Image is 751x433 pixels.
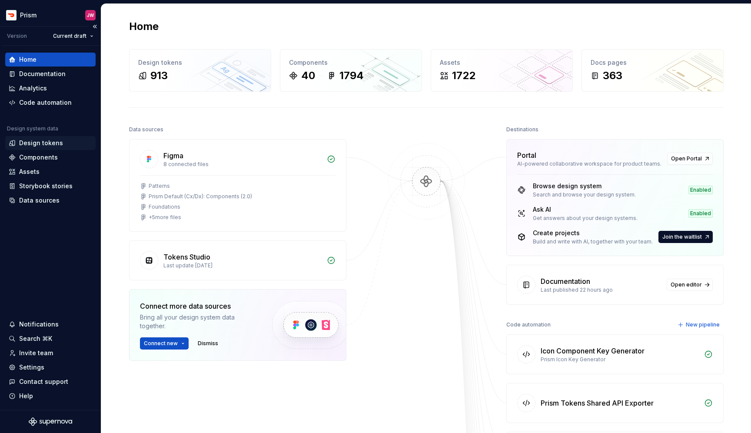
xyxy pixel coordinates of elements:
div: Foundations [149,203,180,210]
span: Dismiss [198,340,218,347]
button: New pipeline [675,319,724,331]
button: PrismJW [2,6,99,24]
div: Docs pages [591,58,714,67]
div: Home [19,55,37,64]
div: Documentation [19,70,66,78]
div: Search ⌘K [19,334,52,343]
div: Settings [19,363,44,372]
a: Design tokens913 [129,49,271,92]
a: Open Portal [667,153,713,165]
div: Portal [517,150,536,160]
button: Notifications [5,317,96,331]
div: Assets [19,167,40,176]
button: Current draft [49,30,97,42]
div: Assets [440,58,564,67]
div: Icon Component Key Generator [541,346,645,356]
div: Components [19,153,58,162]
div: 8 connected files [163,161,322,168]
div: AI-powered collaborative workspace for product teams. [517,160,662,167]
a: Assets [5,165,96,179]
div: Prism Tokens Shared API Exporter [541,398,654,408]
div: Analytics [19,84,47,93]
div: Prism [20,11,37,20]
a: Home [5,53,96,67]
div: Ask AI [533,205,638,214]
span: Current draft [53,33,86,40]
svg: Supernova Logo [29,417,72,426]
div: Search and browse your design system. [533,191,636,198]
div: 913 [150,69,168,83]
span: Join the waitlist [662,233,702,240]
button: Help [5,389,96,403]
div: Connect more data sources [140,301,257,311]
a: Settings [5,360,96,374]
span: New pipeline [686,321,720,328]
div: Create projects [533,229,653,237]
div: Design tokens [19,139,63,147]
span: Connect new [144,340,178,347]
a: Figma8 connected filesPatternsPrism Default (Cx/Dx): Components (2.0)Foundations+5more files [129,139,346,232]
div: Get answers about your design systems. [533,215,638,222]
div: 40 [301,69,315,83]
a: Documentation [5,67,96,81]
button: Join the waitlist [658,231,713,243]
a: Storybook stories [5,179,96,193]
div: JW [87,12,94,19]
div: Last update [DATE] [163,262,322,269]
div: Documentation [541,276,590,286]
a: Analytics [5,81,96,95]
div: Invite team [19,349,53,357]
div: Enabled [688,209,713,218]
div: Notifications [19,320,59,329]
span: Open Portal [671,155,702,162]
span: Open editor [671,281,702,288]
a: Assets1722 [431,49,573,92]
div: Help [19,392,33,400]
div: Bring all your design system data together. [140,313,257,330]
div: 363 [603,69,622,83]
a: Code automation [5,96,96,110]
div: Data sources [19,196,60,205]
div: Enabled [688,186,713,194]
a: Tokens StudioLast update [DATE] [129,240,346,280]
div: Browse design system [533,182,636,190]
h2: Home [129,20,159,33]
div: 1722 [452,69,475,83]
div: Version [7,33,27,40]
div: Code automation [506,319,551,331]
div: + 5 more files [149,214,181,221]
div: Contact support [19,377,68,386]
a: Docs pages363 [582,49,724,92]
a: Components401794 [280,49,422,92]
div: Data sources [129,123,163,136]
button: Contact support [5,375,96,389]
a: Components [5,150,96,164]
img: bd52d190-91a7-4889-9e90-eccda45865b1.png [6,10,17,20]
div: Prism Default (Cx/Dx): Components (2.0) [149,193,252,200]
div: Components [289,58,413,67]
div: Design system data [7,125,58,132]
div: Storybook stories [19,182,73,190]
div: Build and write with AI, together with your team. [533,238,653,245]
div: Prism Icon Key Generator [541,356,699,363]
div: Last published 22 hours ago [541,286,661,293]
button: Search ⌘K [5,332,96,346]
div: Destinations [506,123,538,136]
div: Figma [163,150,183,161]
button: Connect new [140,337,189,350]
div: Patterns [149,183,170,190]
a: Open editor [667,279,713,291]
div: Tokens Studio [163,252,210,262]
button: Collapse sidebar [89,20,101,33]
button: Dismiss [194,337,222,350]
a: Invite team [5,346,96,360]
a: Design tokens [5,136,96,150]
div: Design tokens [138,58,262,67]
div: 1794 [339,69,364,83]
a: Data sources [5,193,96,207]
div: Code automation [19,98,72,107]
